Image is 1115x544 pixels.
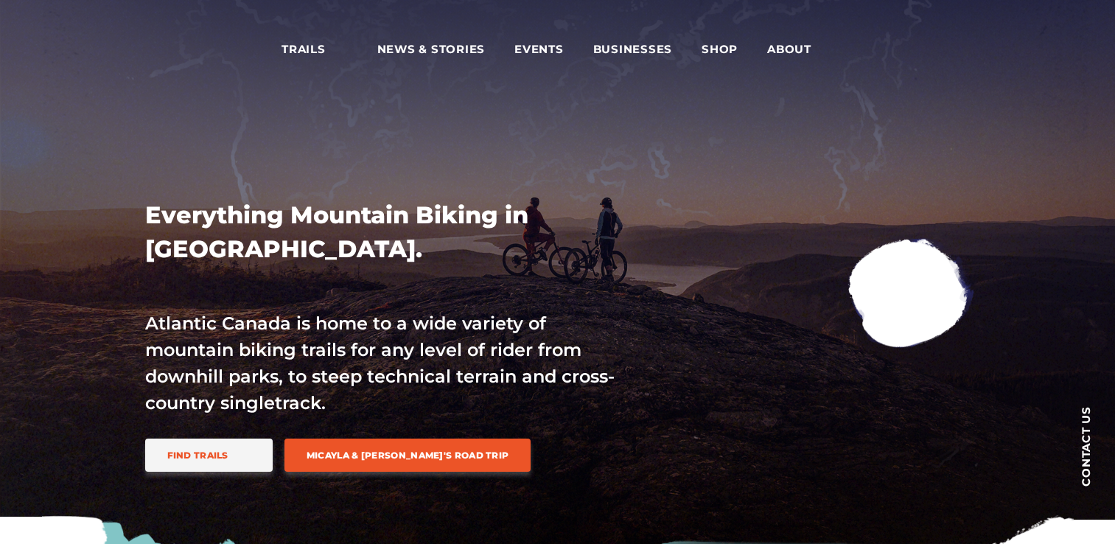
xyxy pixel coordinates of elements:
ion-icon: arrow dropdown [327,39,348,60]
span: Find Trails [167,450,228,461]
span: Trails [282,42,348,57]
span: Events [514,42,564,57]
span: Micayla & [PERSON_NAME]'s Road Trip [307,450,509,461]
span: Contact us [1080,406,1091,487]
a: Find Trails trail icon [145,439,273,472]
span: Businesses [593,42,673,57]
span: News & Stories [377,42,486,57]
p: Atlantic Canada is home to a wide variety of mountain biking trails for any level of rider from d... [145,310,617,416]
a: Contact us [1056,383,1115,509]
span: About [767,42,833,57]
h1: Everything Mountain Biking in [GEOGRAPHIC_DATA]. [145,198,617,266]
ion-icon: play [898,280,924,307]
ion-icon: arrow dropdown [813,39,833,60]
span: Shop [702,42,738,57]
a: Micayla & [PERSON_NAME]'s Road Trip [284,439,531,472]
ion-icon: search [1025,37,1049,60]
